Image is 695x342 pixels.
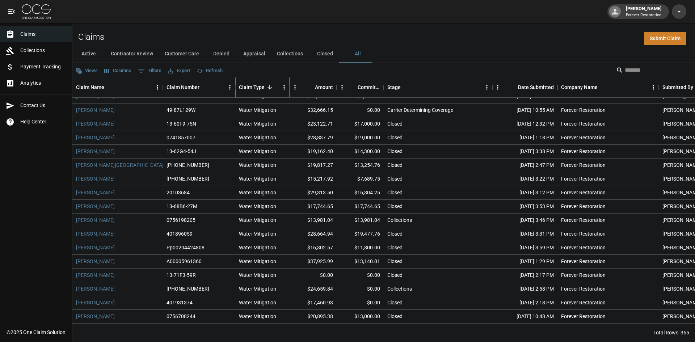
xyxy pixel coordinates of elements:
div: $0.00 [337,296,384,310]
button: Menu [492,82,503,93]
div: Forever Restoration [561,313,606,320]
div: Forever Restoration [561,230,606,237]
a: [PERSON_NAME] [76,244,115,251]
div: Closed [387,161,403,169]
div: Water Mitigation [239,230,276,237]
p: Forever Restoration [626,12,662,18]
button: Views [74,65,100,76]
div: [DATE] 2:17 PM [492,269,557,282]
div: [DATE] 1:18 PM [492,131,557,145]
span: Collections [20,47,66,54]
a: [PERSON_NAME] [76,106,115,114]
button: Denied [205,45,237,63]
div: Company Name [561,77,598,97]
div: [DATE] 3:59 PM [492,241,557,255]
div: Closed [387,175,403,182]
span: Claims [20,30,66,38]
div: 13-71F3-59R [167,271,196,279]
div: Water Mitigation [239,134,276,141]
div: Closed [387,271,403,279]
div: Claim Number [167,77,199,97]
div: $24,659.84 [290,282,337,296]
div: Closed [387,148,403,155]
div: 13-68B6-27M [167,203,197,210]
a: [PERSON_NAME] [76,216,115,224]
button: Menu [290,82,300,93]
div: Collections [387,216,412,224]
div: Company Name [557,77,659,97]
div: Forever Restoration [561,106,606,114]
div: $17,744.65 [290,200,337,214]
div: Water Mitigation [239,244,276,251]
div: 01-007-896508 [167,285,209,292]
div: Forever Restoration [561,285,606,292]
div: Water Mitigation [239,313,276,320]
div: Forever Restoration [561,271,606,279]
div: Forever Restoration [561,148,606,155]
a: [PERSON_NAME] [76,285,115,292]
div: Claim Name [76,77,104,97]
a: [PERSON_NAME] [76,258,115,265]
button: Export [166,65,192,76]
div: [DATE] 10:48 AM [492,310,557,324]
a: [PERSON_NAME] [76,271,115,279]
div: 13-62G4-54J [167,148,196,155]
div: Water Mitigation [239,120,276,127]
div: Water Mitigation [239,271,276,279]
a: [PERSON_NAME] [76,134,115,141]
div: Date Submitted [492,77,557,97]
div: [DATE] 3:53 PM [492,200,557,214]
span: Help Center [20,118,66,126]
div: Submitted By [662,77,693,97]
div: Amount [315,77,333,97]
button: Refresh [195,65,224,76]
div: $15,217.92 [290,172,337,186]
button: Menu [648,82,659,93]
div: $13,000.00 [337,310,384,324]
div: 0741857007 [167,134,195,141]
div: 20103684 [167,189,190,196]
a: [PERSON_NAME] [76,189,115,196]
div: Pp00204424808 [167,244,205,251]
div: $13,254.76 [337,159,384,172]
div: Forever Restoration [561,175,606,182]
div: Closed [387,313,403,320]
a: Submit Claim [644,32,686,45]
div: 49-87L129W [167,106,195,114]
div: Forever Restoration [561,244,606,251]
button: Sort [401,82,411,92]
button: Menu [481,82,492,93]
div: Water Mitigation [239,175,276,182]
div: [DATE] 3:22 PM [492,172,557,186]
div: $20,895.38 [290,310,337,324]
div: Search [616,64,694,77]
a: [PERSON_NAME] [76,299,115,306]
div: Water Mitigation [239,299,276,306]
div: [DATE] 2:47 PM [492,159,557,172]
div: $28,837.79 [290,131,337,145]
div: Closed [387,120,403,127]
div: $0.00 [337,269,384,282]
div: $0.00 [290,269,337,282]
div: Water Mitigation [239,106,276,114]
div: Claim Type [235,77,290,97]
div: $29,313.50 [290,186,337,200]
button: Sort [508,82,518,92]
div: $13,981.04 [290,214,337,227]
div: $17,744.65 [337,200,384,214]
div: Stage [384,77,492,97]
div: Forever Restoration [561,258,606,265]
a: [PERSON_NAME] [76,203,115,210]
button: open drawer [4,4,19,19]
div: Forever Restoration [561,189,606,196]
div: Committed Amount [337,77,384,97]
button: Appraisal [237,45,271,63]
div: $17,460.93 [290,296,337,310]
span: Contact Us [20,102,66,109]
div: $37,925.99 [290,255,337,269]
div: [DATE] 10:55 AM [492,104,557,117]
button: Sort [265,82,275,92]
button: Show filters [136,65,163,77]
div: [DATE] 3:12 PM [492,186,557,200]
button: Menu [279,82,290,93]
